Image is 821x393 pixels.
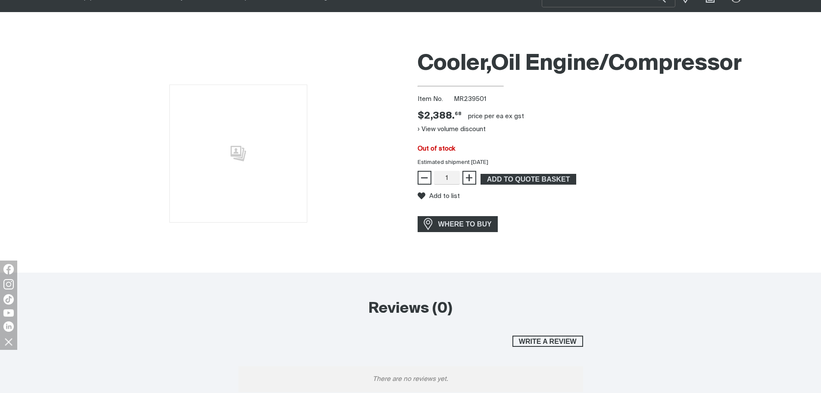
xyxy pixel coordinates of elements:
img: TikTok [3,294,14,305]
div: Price [418,110,462,123]
h1: Cooler,Oil Engine/Compressor [418,50,749,78]
span: $2,388. [418,110,462,123]
img: Facebook [3,264,14,274]
span: ADD TO QUOTE BASKET [481,174,575,185]
span: Item No. [418,94,453,104]
div: price per EA [468,112,503,121]
img: LinkedIn [3,321,14,332]
span: − [420,170,428,185]
button: Add Cooler,Oil Engine/Compressor to the shopping cart [481,174,576,185]
sup: 68 [455,111,462,116]
span: WHERE TO BUY [433,217,497,231]
h2: Reviews (0) [238,299,583,318]
button: Add to list [418,192,460,200]
button: Write a review [512,336,583,347]
span: Out of stock [418,145,455,152]
div: Estimated shipment [DATE] [411,158,755,167]
img: No image for this product [169,85,307,223]
span: + [465,170,473,185]
button: View volume discount [418,123,486,136]
a: WHERE TO BUY [418,216,498,232]
p: There are no reviews yet. [238,366,583,392]
img: hide socials [1,334,16,349]
div: ex gst [505,112,524,121]
span: Write a review [513,336,582,347]
img: Instagram [3,279,14,289]
span: Add to list [429,192,460,200]
img: YouTube [3,309,14,317]
span: MR239501 [454,96,487,102]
